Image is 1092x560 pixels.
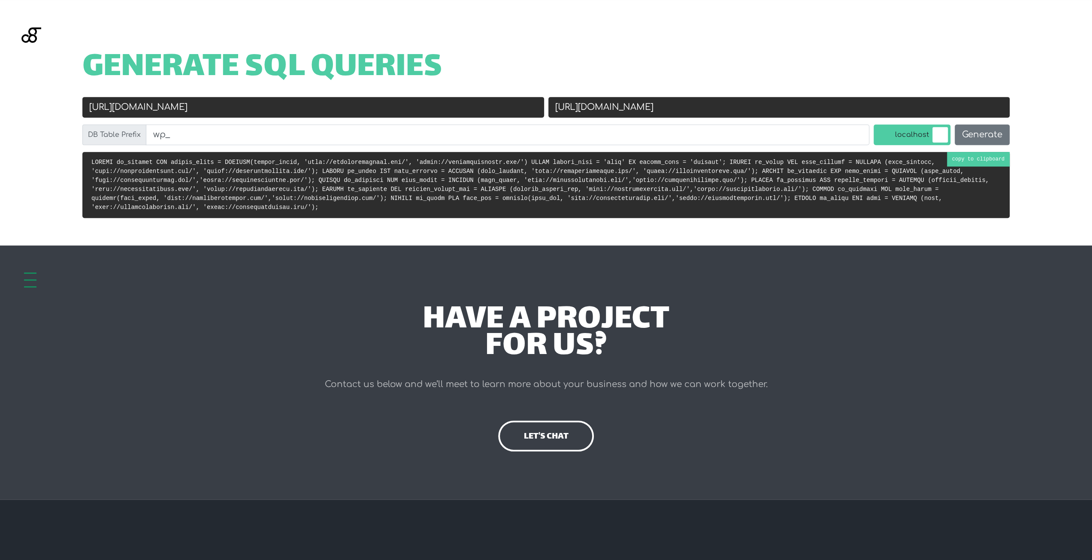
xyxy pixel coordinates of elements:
[548,97,1010,118] input: New URL
[91,159,989,211] code: LOREMI do_sitamet CON adipis_elits = DOEIUSM(tempor_incid, 'utla://etdoloremagnaal.eni/', 'admin:...
[82,97,544,118] input: Old URL
[82,55,442,82] span: Generate SQL Queries
[498,421,593,451] a: let's chat
[874,124,950,145] label: localhost
[955,124,1010,145] button: Generate
[82,124,146,145] label: DB Table Prefix
[21,27,41,92] img: Blackgate
[200,376,892,393] p: Contact us below and we’ll meet to learn more about your business and how we can work together.
[146,124,869,145] input: wp_
[200,307,892,361] div: have a project for us?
